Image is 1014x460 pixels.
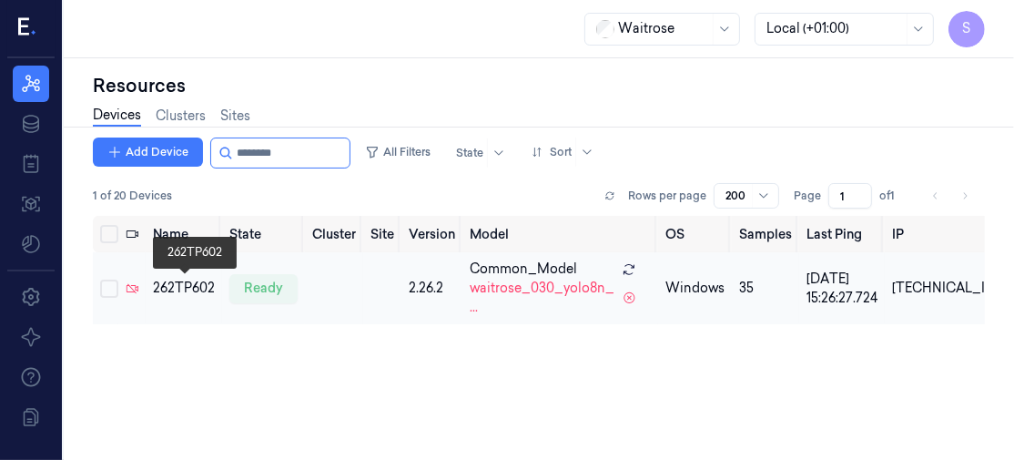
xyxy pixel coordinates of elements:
[93,73,985,98] div: Resources
[153,279,215,298] div: 262TP602
[794,188,821,204] span: Page
[658,216,732,252] th: OS
[799,216,885,252] th: Last Ping
[739,279,792,298] div: 35
[100,225,118,243] button: Select all
[806,270,877,308] div: [DATE] 15:26:27.724
[146,216,222,252] th: Name
[358,138,438,167] button: All Filters
[229,274,298,303] div: ready
[401,216,462,252] th: Version
[305,216,363,252] th: Cluster
[892,279,999,298] div: [TECHNICAL_ID]
[156,107,206,126] a: Clusters
[665,279,725,298] p: windows
[93,106,141,127] a: Devices
[923,183,978,209] nav: pagination
[409,279,455,298] div: 2.26.2
[363,216,401,252] th: Site
[885,216,1006,252] th: IP
[100,280,118,298] button: Select row
[220,107,250,126] a: Sites
[628,188,706,204] p: Rows per page
[222,216,305,252] th: State
[93,138,203,167] button: Add Device
[470,279,615,317] span: waitrose_030_yolo8n_ ...
[93,188,172,204] span: 1 of 20 Devices
[470,260,577,279] span: Common_Model
[948,11,985,47] button: S
[879,188,908,204] span: of 1
[462,216,658,252] th: Model
[732,216,799,252] th: Samples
